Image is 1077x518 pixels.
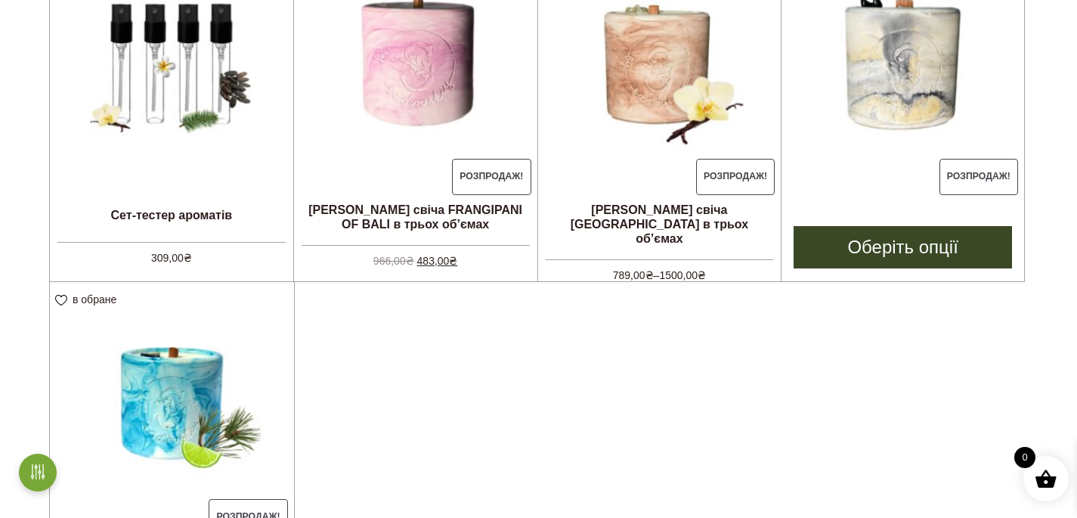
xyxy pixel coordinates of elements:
[696,159,775,195] span: Розпродаж!
[184,252,192,264] span: ₴
[55,295,67,306] img: unfavourite.svg
[538,197,781,253] h2: [PERSON_NAME] свіча [GEOGRAPHIC_DATA] в трьох об’ємах
[794,226,1012,268] a: Виберіть опції для " Соєва свіча MONACO в трьох об'ємах"
[73,293,116,306] span: в обране
[659,269,706,281] bdi: 1500,00
[1014,447,1035,468] span: 0
[50,197,293,234] h2: Сет-тестер ароматів
[546,259,774,284] span: –
[645,269,654,281] span: ₴
[939,159,1019,195] span: Розпродаж!
[373,255,414,267] bdi: 966,00
[151,252,192,264] bdi: 309,00
[294,197,537,237] h2: [PERSON_NAME] свіча FRANGIPANI OF BALI в трьох об’ємах
[698,269,706,281] span: ₴
[417,255,458,267] bdi: 483,00
[452,159,531,195] span: Розпродаж!
[55,293,122,306] a: в обране
[613,269,654,281] bdi: 789,00
[449,255,457,267] span: ₴
[406,255,414,267] span: ₴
